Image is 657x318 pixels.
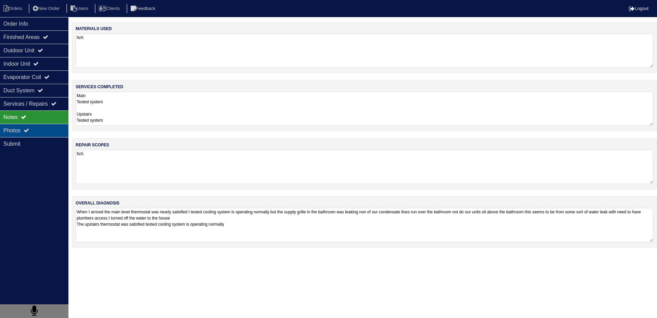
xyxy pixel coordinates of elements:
a: Logout [629,6,648,11]
textarea: When I arrived the main level thermostat was nearly satisfied I tested cooling system is operatin... [76,208,653,242]
a: New Order [29,6,65,11]
a: Clients [95,6,125,11]
label: materials used [76,26,112,32]
textarea: N/A [76,150,653,184]
textarea: Main Tested system Upstairs Tested system [76,92,653,126]
label: overall diagnosis [76,200,119,206]
textarea: N/A [76,34,653,68]
li: New Order [29,4,65,13]
li: Clients [95,4,125,13]
label: repair scopes [76,142,109,148]
a: Users [66,6,94,11]
li: Feedback [127,4,161,13]
li: Users [66,4,94,13]
label: services completed [76,84,123,90]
